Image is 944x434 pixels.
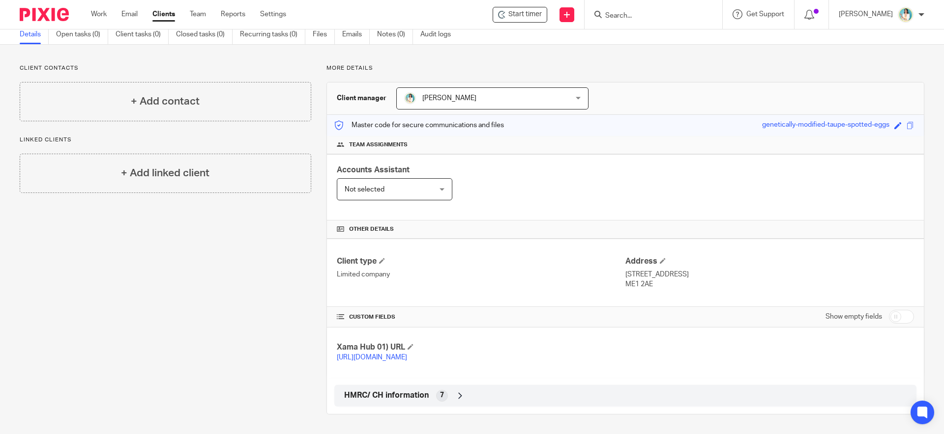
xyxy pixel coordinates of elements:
[508,9,542,20] span: Start timer
[20,8,69,21] img: Pixie
[420,25,458,44] a: Audit logs
[326,64,924,72] p: More details
[121,165,209,181] h4: + Add linked client
[337,270,625,279] p: Limited company
[349,141,408,149] span: Team assignments
[337,354,407,361] a: [URL][DOMAIN_NAME]
[625,279,914,289] p: ME1 2AE
[898,7,914,23] img: Koyn.jpg
[176,25,233,44] a: Closed tasks (0)
[762,120,889,131] div: genetically-modified-taupe-spotted-eggs
[440,390,444,400] span: 7
[345,186,384,193] span: Not selected
[344,390,429,401] span: HMRC/ CH information
[334,120,504,130] p: Master code for secure communications and files
[342,25,370,44] a: Emails
[377,25,413,44] a: Notes (0)
[404,92,416,104] img: Koyn.jpg
[422,95,476,102] span: [PERSON_NAME]
[116,25,169,44] a: Client tasks (0)
[152,9,175,19] a: Clients
[221,9,245,19] a: Reports
[349,225,394,233] span: Other details
[20,25,49,44] a: Details
[625,256,914,267] h4: Address
[746,11,784,18] span: Get Support
[625,270,914,279] p: [STREET_ADDRESS]
[839,9,893,19] p: [PERSON_NAME]
[826,312,882,322] label: Show empty fields
[56,25,108,44] a: Open tasks (0)
[337,93,386,103] h3: Client manager
[337,342,625,353] h4: Xama Hub 01) URL
[337,166,410,174] span: Accounts Assistant
[337,313,625,321] h4: CUSTOM FIELDS
[20,64,311,72] p: Client contacts
[493,7,547,23] div: WORK RECONSTRUCTED LTD
[91,9,107,19] a: Work
[313,25,335,44] a: Files
[260,9,286,19] a: Settings
[20,136,311,144] p: Linked clients
[240,25,305,44] a: Recurring tasks (0)
[604,12,693,21] input: Search
[190,9,206,19] a: Team
[131,94,200,109] h4: + Add contact
[121,9,138,19] a: Email
[337,256,625,267] h4: Client type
